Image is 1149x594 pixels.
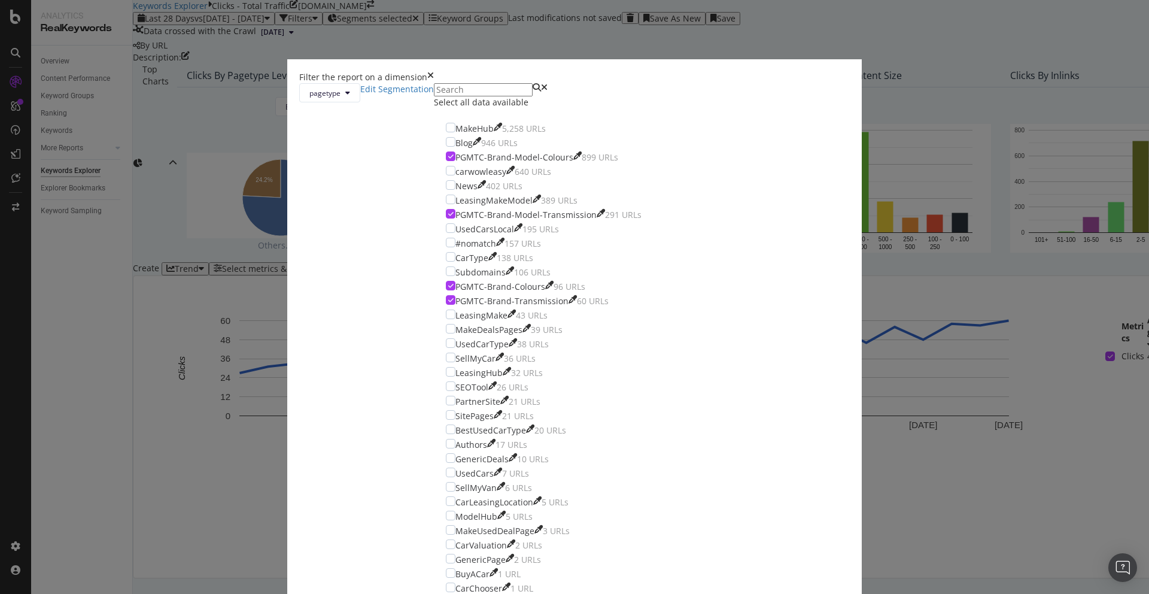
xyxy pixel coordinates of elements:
[455,180,478,192] div: News
[455,223,514,235] div: UsedCarsLocal
[554,281,585,293] div: 96 URLs
[455,396,500,408] div: PartnerSite
[514,266,551,278] div: 106 URLs
[299,71,427,83] div: Filter the report on a dimension
[534,425,566,437] div: 20 URLs
[511,367,543,379] div: 32 URLs
[455,496,533,508] div: CarLeasingLocation
[455,482,497,494] div: SellMyVan
[455,425,526,437] div: BestUsedCarType
[515,166,551,178] div: 640 URLs
[517,453,549,465] div: 10 URLs
[515,540,542,551] div: 2 URLs
[605,209,642,221] div: 291 URLs
[504,353,536,365] div: 36 URLs
[455,295,569,307] div: PGMTC-Brand-Transmission
[455,525,534,537] div: MakeUsedDealPage
[502,123,546,135] div: 5,258 URLs
[455,281,545,293] div: PGMTC-Brand-Colours
[455,381,488,393] div: SEOTool
[455,568,490,580] div: BuyACar
[299,83,360,102] button: pagetype
[455,453,509,465] div: GenericDeals
[455,123,494,135] div: MakeHub
[506,511,533,523] div: 5 URLs
[517,338,549,350] div: 38 URLs
[455,310,507,322] div: LeasingMake
[455,252,488,264] div: CarType
[541,195,577,207] div: 389 URLs
[455,410,494,422] div: SitePages
[309,88,341,98] span: pagetype
[455,353,496,365] div: SellMyCar
[455,367,503,379] div: LeasingHub
[542,496,569,508] div: 5 URLs
[497,381,528,393] div: 26 URLs
[496,439,527,451] div: 17 URLs
[434,83,533,96] input: Search
[360,83,434,102] a: Edit Segmentation
[543,525,570,537] div: 3 URLs
[455,266,506,278] div: Subdomains
[509,396,540,408] div: 21 URLs
[502,410,534,422] div: 21 URLs
[434,96,653,108] div: Select all data available
[505,482,532,494] div: 6 URLs
[455,238,496,250] div: #nomatch
[455,511,497,523] div: ModelHub
[1108,553,1137,582] div: Open Intercom Messenger
[455,324,522,336] div: MakeDealsPages
[582,151,618,163] div: 899 URLs
[455,540,507,551] div: CarValuation
[455,151,573,163] div: PGMTC-Brand-Model-Colours
[455,209,597,221] div: PGMTC-Brand-Model-Transmission
[502,468,529,480] div: 7 URLs
[522,223,559,235] div: 195 URLs
[577,295,609,307] div: 60 URLs
[455,338,509,350] div: UsedCarType
[455,468,494,480] div: UsedCars
[481,137,518,149] div: 946 URLs
[486,180,522,192] div: 402 URLs
[455,137,473,149] div: Blog
[427,71,434,83] div: times
[531,324,563,336] div: 39 URLs
[516,310,548,322] div: 43 URLs
[514,554,541,566] div: 2 URLs
[455,166,506,178] div: carwowleasy
[455,554,506,566] div: GenericPage
[497,252,533,264] div: 138 URLs
[504,238,541,250] div: 157 URLs
[455,439,487,451] div: Authors
[455,195,533,207] div: LeasingMakeModel
[498,568,521,580] div: 1 URL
